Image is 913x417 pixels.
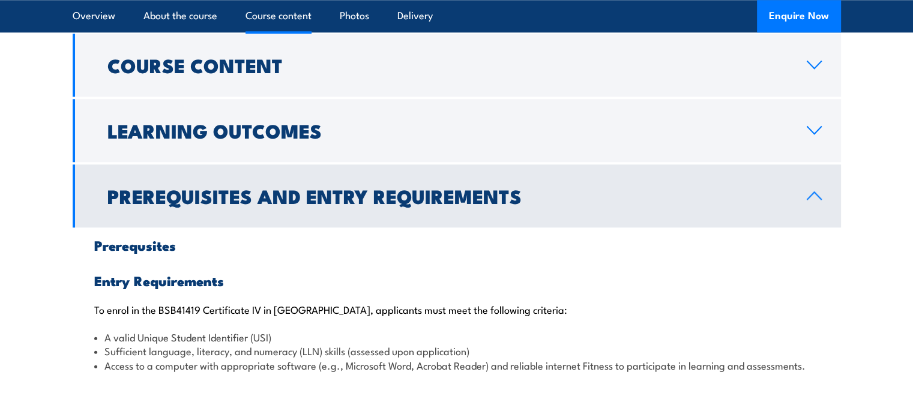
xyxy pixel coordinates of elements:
a: Prerequisites and Entry Requirements [73,164,841,227]
li: Sufficient language, literacy, and numeracy (LLN) skills (assessed upon application) [94,344,819,358]
h2: Course Content [107,56,788,73]
h2: Prerequisites and Entry Requirements [107,187,788,204]
h3: Entry Requirements [94,274,819,287]
a: Course Content [73,34,841,97]
p: To enrol in the BSB41419 Certificate IV in [GEOGRAPHIC_DATA], applicants must meet the following ... [94,303,819,315]
li: A valid Unique Student Identifier (USI) [94,330,819,344]
a: Learning Outcomes [73,99,841,162]
h2: Learning Outcomes [107,122,788,139]
h3: Prerequsites [94,238,819,252]
li: Access to a computer with appropriate software (e.g., Microsoft Word, Acrobat Reader) and reliabl... [94,358,819,372]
